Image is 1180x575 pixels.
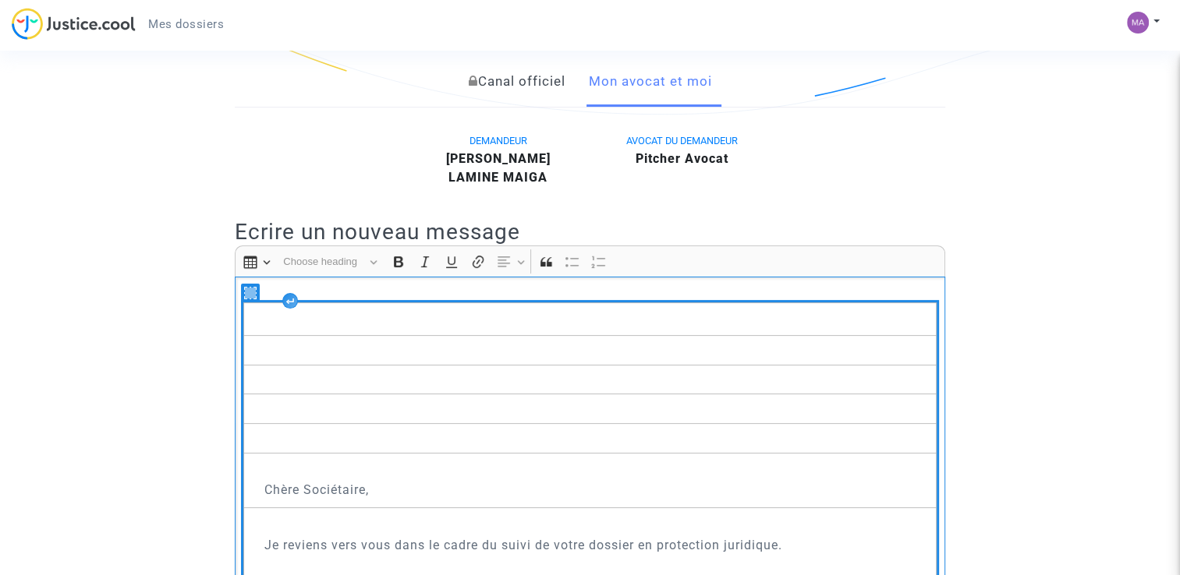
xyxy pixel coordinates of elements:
[1127,12,1149,34] img: da83737b621016197659b1c621591165
[283,252,364,271] span: Choose heading
[282,293,298,309] div: Insert paragraph before block
[12,8,136,40] img: jc-logo.svg
[264,535,931,555] p: ​Je reviens vers vous dans le cadre du suivi de votre dossier en protection juridique.
[446,151,551,166] b: [PERSON_NAME]
[276,249,384,273] button: Choose heading
[626,135,738,146] span: AVOCAT DU DEMANDEUR
[636,151,728,166] b: Pitcher Avocat
[264,480,931,499] p: Chère Sociétaire,
[235,245,945,276] div: Editor toolbar
[589,56,712,108] a: Mon avocat et moi
[136,12,236,36] a: Mes dossiers
[469,56,565,108] a: Canal officiel
[448,170,547,185] b: LAMINE MAIGA
[235,218,945,245] h2: Ecrire un nouveau message
[148,17,224,31] span: Mes dossiers
[470,135,527,146] span: DEMANDEUR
